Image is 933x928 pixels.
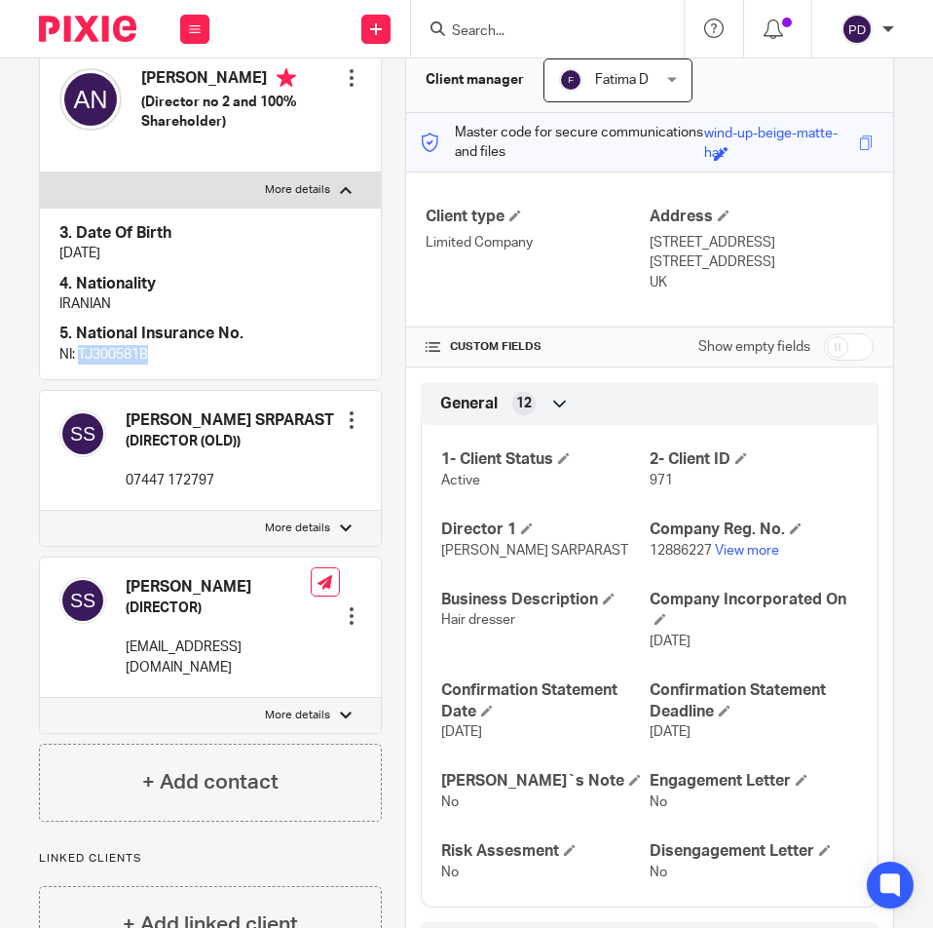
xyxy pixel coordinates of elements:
[441,520,650,540] h4: Director 1
[650,252,874,272] p: [STREET_ADDRESS]
[441,613,515,627] span: Hair dresser
[426,233,650,252] p: Limited Company
[650,795,667,809] span: No
[421,123,704,163] p: Master code for secure communications and files
[441,841,650,862] h4: Risk Assesment
[59,274,361,294] h4: 4. Nationality
[277,68,296,88] i: Primary
[39,16,136,42] img: Pixie
[59,410,106,457] img: svg%3E
[841,14,873,45] img: svg%3E
[126,599,311,618] h5: (DIRECTOR)
[126,577,311,598] h4: [PERSON_NAME]
[650,680,858,722] h4: Confirmation Statement Deadline
[650,841,858,862] h4: Disengagement Letter
[59,244,361,263] p: [DATE]
[650,771,858,792] h4: Engagement Letter
[142,767,279,797] h4: + Add contact
[650,520,858,540] h4: Company Reg. No.
[698,337,810,357] label: Show empty fields
[59,294,361,314] p: IRANIAN
[59,68,122,131] img: svg%3E
[265,708,330,723] p: More details
[650,725,690,739] span: [DATE]
[441,795,459,809] span: No
[650,233,874,252] p: [STREET_ADDRESS]
[650,207,874,227] h4: Address
[126,638,311,677] p: [EMAIL_ADDRESS][DOMAIN_NAME]
[441,866,459,879] span: No
[441,771,650,792] h4: [PERSON_NAME]`s Note
[715,544,779,558] a: View more
[39,851,382,867] p: Linked clients
[126,432,334,451] h5: (DIRECTOR (OLD))
[441,544,628,558] span: [PERSON_NAME] SARPARAST
[650,273,874,292] p: UK
[704,124,854,146] div: wind-up-beige-matte-hat
[126,410,334,431] h4: [PERSON_NAME] SRPARAST
[426,70,524,90] h3: Client manager
[441,449,650,470] h4: 1- Client Status
[59,324,361,344] h4: 5. National Insurance No.
[59,577,106,624] img: svg%3E
[450,23,625,41] input: Search
[650,635,690,648] span: [DATE]
[559,68,582,92] img: svg%3E
[440,394,498,414] span: General
[126,471,334,490] p: 07447 172797
[426,339,650,355] h4: CUSTOM FIELDS
[426,207,650,227] h4: Client type
[441,725,482,739] span: [DATE]
[141,68,342,93] h4: [PERSON_NAME]
[441,680,650,722] h4: Confirmation Statement Date
[59,345,361,365] p: NI: TJ300581B
[650,474,673,487] span: 971
[650,866,667,879] span: No
[441,590,650,610] h4: Business Description
[650,449,858,470] h4: 2- Client ID
[59,223,361,244] h4: 3. Date Of Birth
[441,474,480,487] span: Active
[141,93,342,133] h5: (Director no 2 and 100% Shareholder)
[650,590,858,632] h4: Company Incorporated On
[265,182,330,198] p: More details
[265,521,330,536] p: More details
[650,544,712,558] span: 12886227
[595,73,649,87] span: Fatima D
[516,394,532,413] span: 12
